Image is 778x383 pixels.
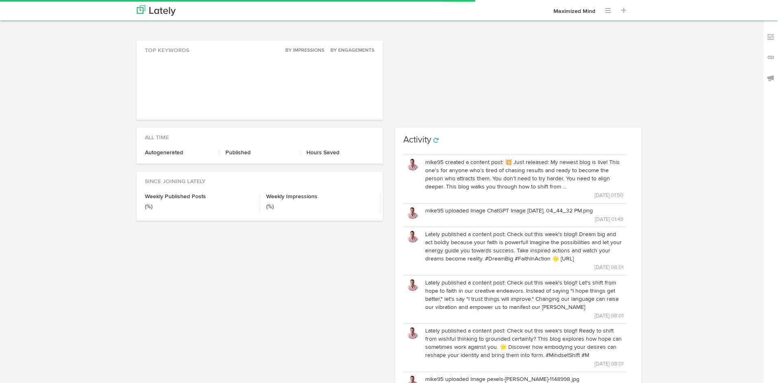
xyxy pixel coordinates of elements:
[406,207,419,219] img: 15ff152fe75a55d6055475dafe7b667d
[767,33,775,41] img: keywords_off.svg
[425,311,623,320] p: [DATE] 08:01
[403,136,431,144] h3: Activity
[425,263,623,272] p: [DATE] 08:01
[281,46,325,55] button: By Impressions
[145,204,153,210] small: (%)
[406,158,419,171] img: 15ff152fe75a55d6055475dafe7b667d
[425,327,623,359] p: Lately published a content post: Check out this week's blog!! Ready to shift from wishful thinkin...
[425,207,623,215] p: mike95 uploaded Image ChatGPT Image [DATE], 04_44_32 PM.png
[406,230,419,243] img: 15ff152fe75a55d6055475dafe7b667d
[266,194,375,199] h4: Weekly Impressions
[425,279,623,311] p: Lately published a content post: Check out this week's blog!! Let's shift from hope to faith in o...
[137,172,383,186] div: Since Joining Lately
[145,150,213,155] h4: Autogenerated
[137,41,383,55] div: Top Keywords
[406,327,419,339] img: 15ff152fe75a55d6055475dafe7b667d
[145,194,254,199] h4: Weekly Published Posts
[767,74,775,82] img: announcements_off.svg
[425,230,623,263] p: Lately published a content post: Check out this week's blog!! Dream big and act boldly because yo...
[225,150,293,155] h4: Published
[425,359,623,368] p: [DATE] 08:01
[137,5,176,16] img: logo_lately_bg_light.svg
[326,46,375,55] button: By Engagements
[266,204,274,210] small: (%)
[406,279,419,291] img: 15ff152fe75a55d6055475dafe7b667d
[767,53,775,61] img: links_off.svg
[306,150,375,155] h4: Hours Saved
[137,128,383,142] div: All Time
[425,215,623,224] p: [DATE] 01:49
[425,191,623,200] p: [DATE] 01:50
[425,158,623,191] p: mike95 created a content post: 💥 Just released: My newest blog is live! This one’s for anyone who...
